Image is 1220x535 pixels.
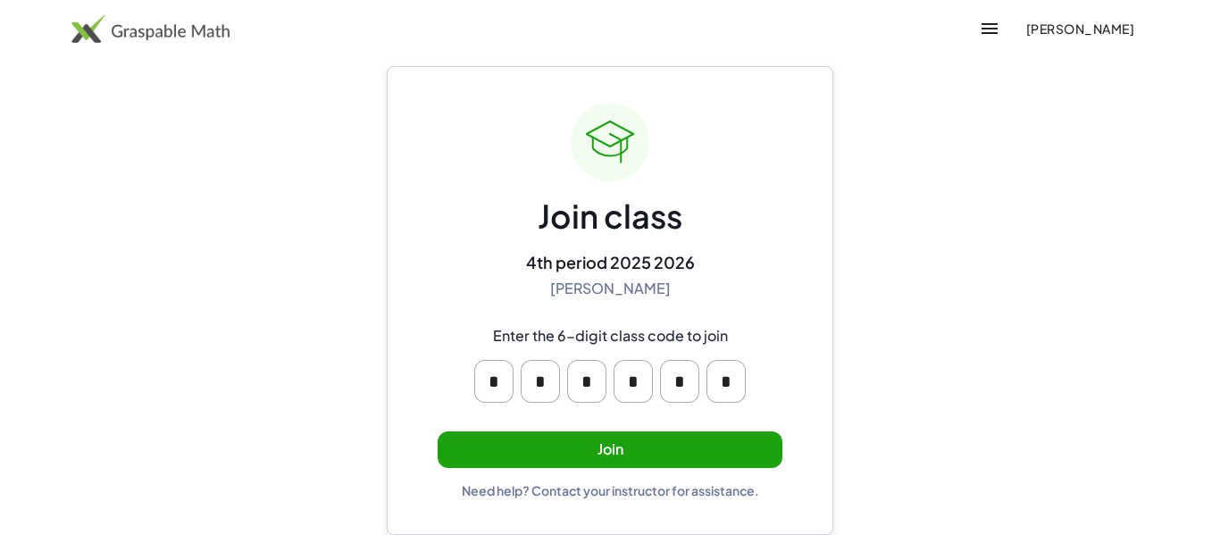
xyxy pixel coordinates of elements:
[538,196,682,238] div: Join class
[462,482,759,498] div: Need help? Contact your instructor for assistance.
[550,280,671,298] div: [PERSON_NAME]
[660,360,699,403] input: Please enter OTP character 5
[614,360,653,403] input: Please enter OTP character 4
[526,252,695,272] div: 4th period 2025 2026
[474,360,514,403] input: Please enter OTP character 1
[493,327,728,346] div: Enter the 6-digit class code to join
[567,360,606,403] input: Please enter OTP character 3
[1025,21,1134,37] span: [PERSON_NAME]
[1011,13,1149,45] button: [PERSON_NAME]
[438,431,782,468] button: Join
[521,360,560,403] input: Please enter OTP character 2
[706,360,746,403] input: Please enter OTP character 6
